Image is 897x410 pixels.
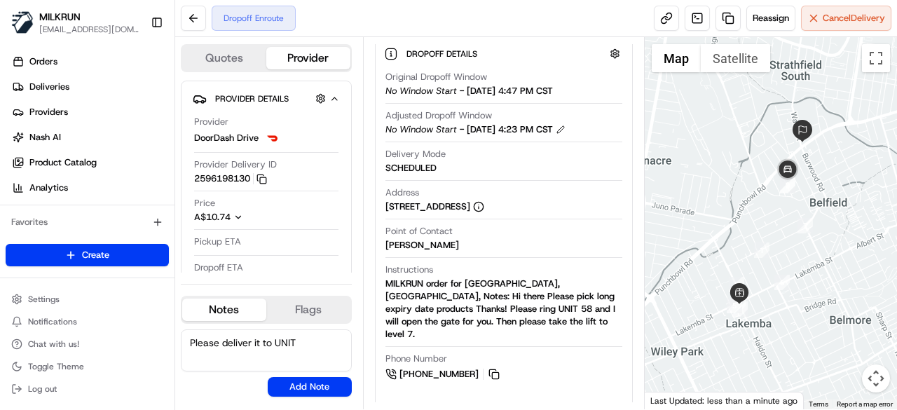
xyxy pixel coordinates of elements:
[780,177,795,193] div: 9
[460,85,464,97] span: -
[837,400,893,408] a: Report a map error
[6,126,174,149] a: Nash AI
[467,123,553,136] span: [DATE] 4:23 PM CST
[29,106,68,118] span: Providers
[11,11,34,34] img: MILKRUN
[648,391,694,409] a: Open this area in Google Maps (opens a new window)
[194,132,259,144] span: DoorDash Drive
[6,76,174,98] a: Deliveries
[385,225,453,238] span: Point of Contact
[385,162,437,175] div: SCHEDULED
[215,93,289,104] span: Provider Details
[701,44,770,72] button: Show satellite imagery
[6,244,169,266] button: Create
[385,278,622,341] div: MILKRUN order for [GEOGRAPHIC_DATA], [GEOGRAPHIC_DATA], Notes: Hi there Please pick long expiry d...
[862,364,890,392] button: Map camera controls
[194,158,277,171] span: Provider Delivery ID
[385,353,447,365] span: Phone Number
[194,261,243,274] span: Dropoff ETA
[6,312,169,332] button: Notifications
[29,131,61,144] span: Nash AI
[399,368,479,381] span: [PHONE_NUMBER]
[754,242,769,258] div: 1
[6,151,174,174] a: Product Catalog
[385,123,457,136] span: No Window Start
[385,148,446,160] span: Delivery Mode
[6,379,169,399] button: Log out
[385,85,457,97] span: No Window Start
[746,6,795,31] button: Reassign
[385,109,492,122] span: Adjusted Dropoff Window
[6,357,169,376] button: Toggle Theme
[6,211,169,233] div: Favorites
[645,392,804,409] div: Last Updated: less than a minute ago
[182,47,266,69] button: Quotes
[823,12,885,25] span: Cancel Delivery
[194,116,228,128] span: Provider
[39,10,81,24] button: MILKRUN
[29,81,69,93] span: Deliveries
[6,50,174,73] a: Orders
[652,44,701,72] button: Show street map
[648,391,694,409] img: Google
[732,301,748,317] div: 4
[780,178,795,193] div: 8
[385,239,459,252] div: [PERSON_NAME]
[6,101,174,123] a: Providers
[729,277,744,292] div: 2
[194,172,267,185] button: 2596198130
[29,182,68,194] span: Analytics
[385,367,502,382] a: [PHONE_NUMBER]
[266,47,350,69] button: Provider
[385,200,484,213] div: [STREET_ADDRESS]
[809,400,828,408] a: Terms (opens in new tab)
[862,44,890,72] button: Toggle fullscreen view
[797,218,813,233] div: 7
[82,249,109,261] span: Create
[385,71,487,83] span: Original Dropoff Window
[194,235,241,248] span: Pickup ETA
[181,329,352,371] textarea: Please deliver it to UNIT
[194,211,231,223] span: A$10.74
[801,6,891,31] button: CancelDelivery
[193,87,340,110] button: Provider Details
[28,339,79,350] span: Chat with us!
[460,123,464,136] span: -
[727,298,742,313] div: 5
[406,48,480,60] span: Dropoff Details
[6,6,145,39] button: MILKRUNMILKRUN[EMAIL_ADDRESS][DOMAIN_NAME]
[385,264,433,276] span: Instructions
[268,377,352,397] button: Add Note
[29,55,57,68] span: Orders
[467,85,553,97] span: [DATE] 4:47 PM CST
[753,12,789,25] span: Reassign
[28,361,84,372] span: Toggle Theme
[28,383,57,395] span: Log out
[28,294,60,305] span: Settings
[266,299,350,321] button: Flags
[774,275,790,290] div: 6
[264,130,281,146] img: doordash_logo_v2.png
[194,211,317,224] button: A$10.74
[28,316,77,327] span: Notifications
[6,334,169,354] button: Chat with us!
[194,197,215,210] span: Price
[39,24,139,35] button: [EMAIL_ADDRESS][DOMAIN_NAME]
[182,299,266,321] button: Notes
[29,156,97,169] span: Product Catalog
[385,186,419,199] span: Address
[6,177,174,199] a: Analytics
[6,289,169,309] button: Settings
